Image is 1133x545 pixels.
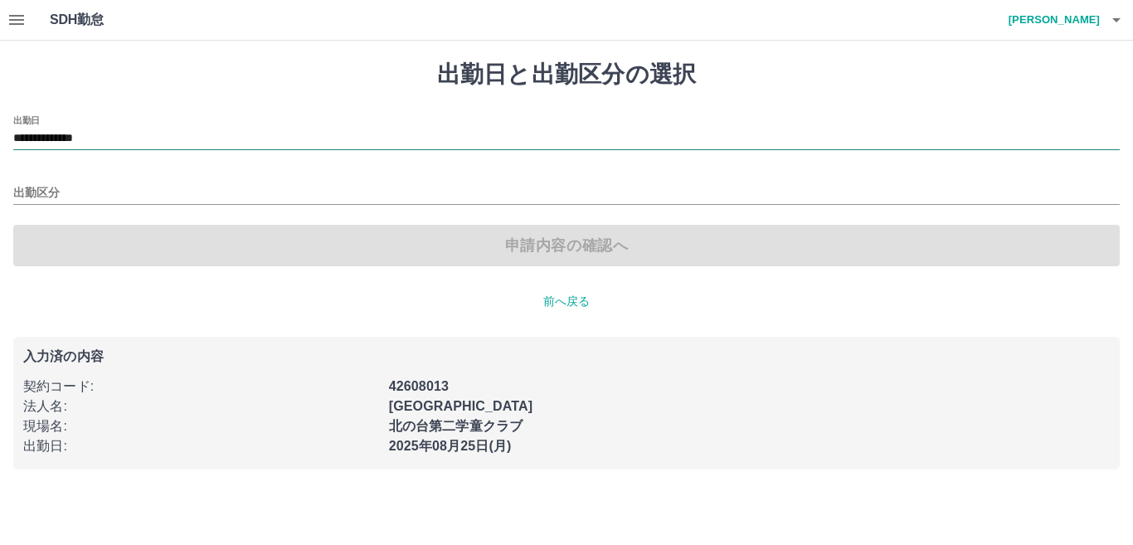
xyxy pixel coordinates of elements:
[23,436,379,456] p: 出勤日 :
[13,114,40,126] label: 出勤日
[23,416,379,436] p: 現場名 :
[389,399,533,413] b: [GEOGRAPHIC_DATA]
[23,350,1110,363] p: 入力済の内容
[13,293,1120,310] p: 前へ戻る
[389,419,523,433] b: 北の台第二学童クラブ
[23,397,379,416] p: 法人名 :
[389,379,449,393] b: 42608013
[13,61,1120,89] h1: 出勤日と出勤区分の選択
[23,377,379,397] p: 契約コード :
[389,439,512,453] b: 2025年08月25日(月)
